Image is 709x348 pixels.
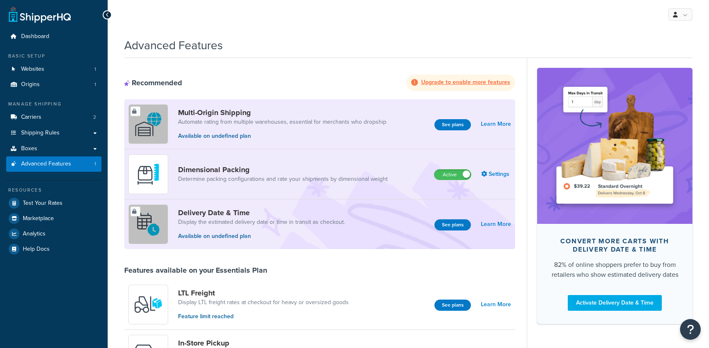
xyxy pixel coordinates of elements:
a: Carriers2 [6,110,101,125]
a: Learn More [481,218,511,230]
h1: Advanced Features [124,37,223,53]
a: Settings [481,168,511,180]
div: Convert more carts with delivery date & time [550,237,679,254]
a: Dashboard [6,29,101,44]
a: Shipping Rules [6,125,101,141]
a: See plans [434,300,471,311]
button: Open Resource Center [680,319,701,340]
div: Manage Shipping [6,101,101,108]
strong: Upgrade to enable more features [421,78,510,86]
a: Activate Delivery Date & Time [568,295,662,311]
span: Origins [21,81,40,88]
span: 1 [94,66,96,73]
a: Display LTL freight rates at checkout for heavy or oversized goods [178,298,349,307]
span: Marketplace [23,215,54,222]
a: Help Docs [6,242,101,257]
li: Carriers [6,110,101,125]
label: Active [434,170,471,180]
a: Marketplace [6,211,101,226]
a: Learn More [481,299,511,310]
li: Advanced Features [6,156,101,172]
span: Help Docs [23,246,50,253]
a: LTL Freight [178,288,349,298]
div: Recommended [124,78,182,87]
a: See plans [434,219,471,230]
div: Basic Setup [6,53,101,60]
span: Websites [21,66,44,73]
li: Origins [6,77,101,92]
a: Automate rating from multiple warehouses, essential for merchants who dropship [178,118,386,126]
a: Boxes [6,141,101,156]
a: See plans [434,119,471,130]
p: Available on undefined plan [178,132,386,141]
span: Shipping Rules [21,130,60,137]
div: 82% of online shoppers prefer to buy from retailers who show estimated delivery dates [550,260,679,280]
span: 2 [93,114,96,121]
span: Boxes [21,145,37,152]
span: Advanced Features [21,161,71,168]
a: Learn More [481,118,511,130]
a: In-Store Pickup [178,338,382,348]
img: feature-image-ddt-36eae7f7280da8017bfb280eaccd9c446f90b1fe08728e4019434db127062ab4.png [550,80,680,211]
span: Analytics [23,230,46,238]
a: Test Your Rates [6,196,101,211]
img: DTVBYsAAAAAASUVORK5CYII= [134,160,163,189]
span: Test Your Rates [23,200,63,207]
span: 1 [94,161,96,168]
p: Available on undefined plan [178,232,345,241]
div: Features available on your Essentials Plan [124,266,267,275]
span: Carriers [21,114,41,121]
a: Delivery Date & Time [178,208,345,217]
a: Dimensional Packing [178,165,388,174]
a: Origins1 [6,77,101,92]
div: Resources [6,187,101,194]
a: Display the estimated delivery date or time in transit as checkout. [178,218,345,226]
a: Advanced Features1 [6,156,101,172]
a: Websites1 [6,62,101,77]
a: Determine packing configurations and rate your shipments by dimensional weight [178,175,388,183]
a: Analytics [6,226,101,241]
span: 1 [94,81,96,88]
li: Websites [6,62,101,77]
img: y79ZsPf0fXUFUhFXDzUgf+ktZg5F2+ohG75+v3d2s1D9TjoU8PiyCIluIjV41seZevKCRuEjTPPOKHJsQcmKCXGdfprl3L4q7... [134,290,163,319]
a: Multi-Origin Shipping [178,108,386,117]
span: Dashboard [21,33,49,40]
p: Feature limit reached [178,312,349,321]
